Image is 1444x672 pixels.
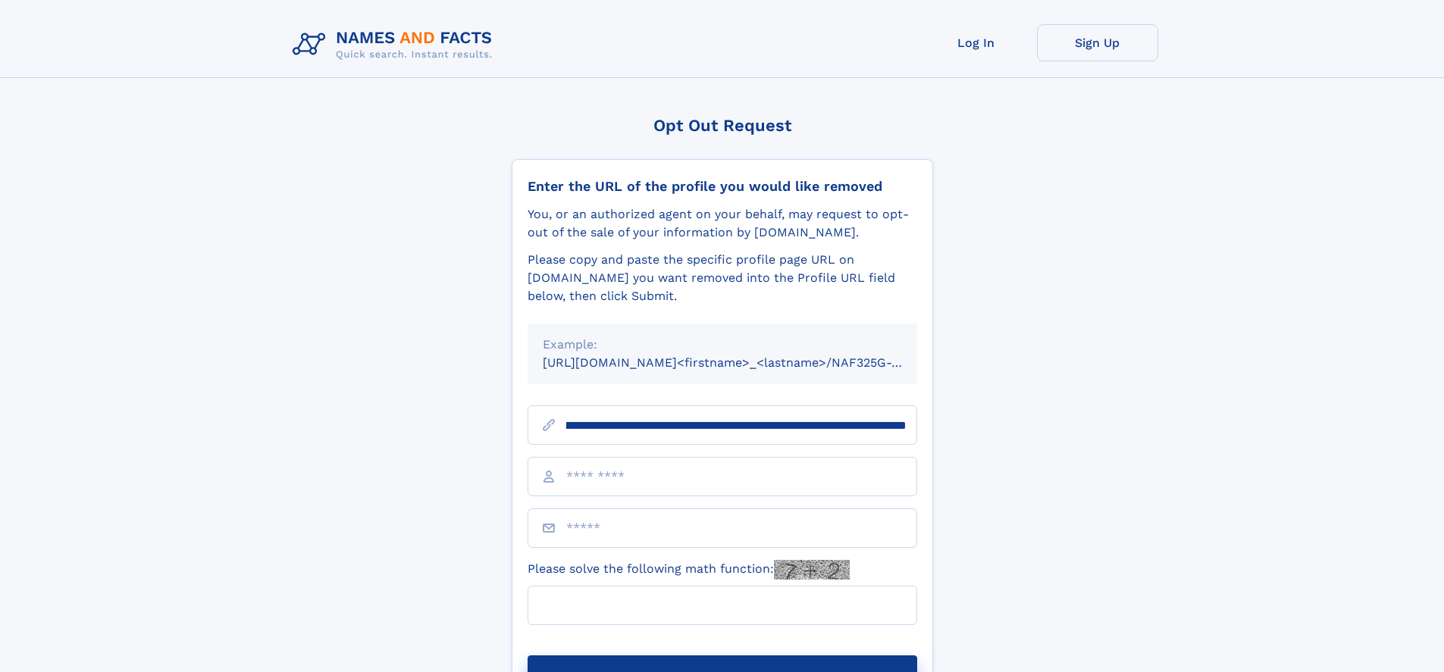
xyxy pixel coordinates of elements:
[1037,24,1158,61] a: Sign Up
[528,178,917,195] div: Enter the URL of the profile you would like removed
[543,336,902,354] div: Example:
[916,24,1037,61] a: Log In
[543,355,946,370] small: [URL][DOMAIN_NAME]<firstname>_<lastname>/NAF325G-xxxxxxxx
[287,24,505,65] img: Logo Names and Facts
[512,116,933,135] div: Opt Out Request
[528,205,917,242] div: You, or an authorized agent on your behalf, may request to opt-out of the sale of your informatio...
[528,251,917,305] div: Please copy and paste the specific profile page URL on [DOMAIN_NAME] you want removed into the Pr...
[528,560,850,580] label: Please solve the following math function:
